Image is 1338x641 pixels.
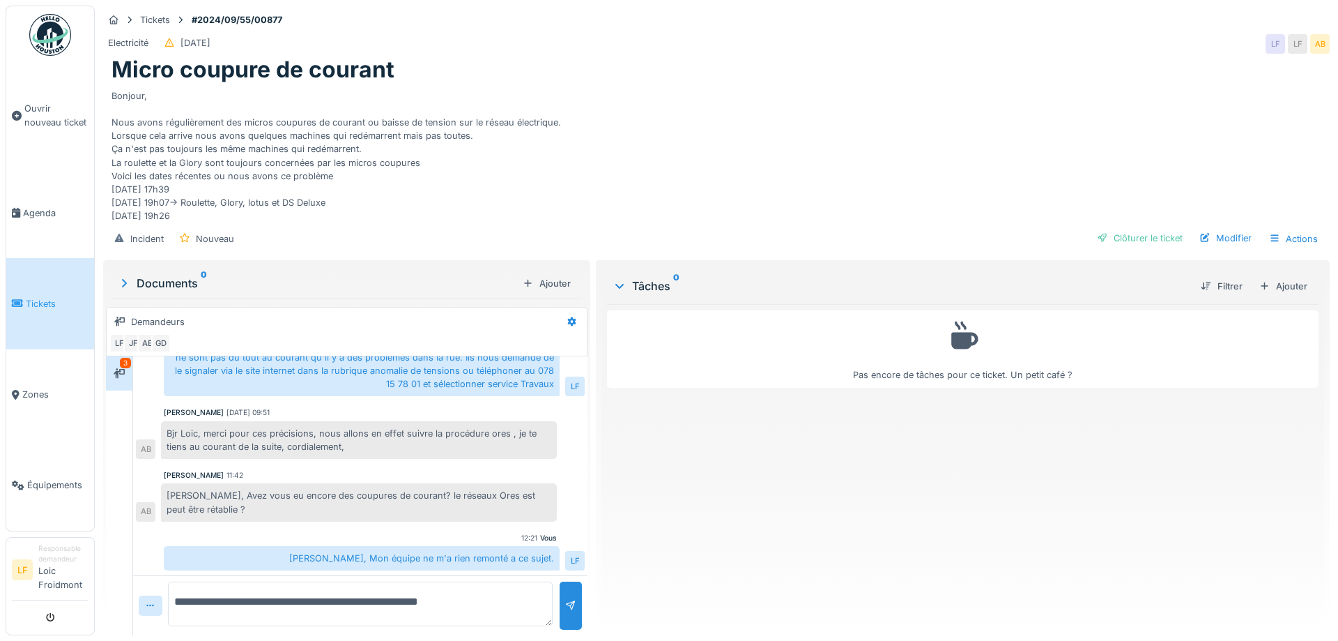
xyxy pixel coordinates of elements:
div: [DATE] [180,36,210,50]
a: Zones [6,349,94,440]
li: LF [12,559,33,580]
div: [PERSON_NAME] [164,470,224,481]
strong: #2024/09/55/00877 [186,13,288,27]
div: Incident [130,232,164,246]
div: LF [1266,34,1285,54]
div: LF [109,333,129,353]
div: LF [565,377,585,396]
div: Vous [540,533,557,543]
div: Documents [117,275,517,292]
span: Tickets [26,297,89,310]
div: [PERSON_NAME], Avez vous eu encore des coupures de courant? le réseaux Ores est peut être rétablie ? [161,483,557,521]
div: Ajouter [1254,277,1313,296]
sup: 0 [201,275,207,292]
div: Bjr Loic, merci pour ces précisions, nous allons en effet suivre la procédure ores , je te tiens ... [161,421,557,459]
a: Ouvrir nouveau ticket [6,63,94,167]
div: LF [565,551,585,571]
div: Electricité [108,36,148,50]
div: JF [123,333,143,353]
div: AB [136,502,155,522]
div: LF [1288,34,1307,54]
div: 11:42 [226,470,243,481]
div: Filtrer [1195,277,1248,296]
div: Clôturer le ticket [1091,229,1188,248]
div: Ajouter [517,274,576,293]
sup: 0 [673,278,679,294]
span: Ouvrir nouveau ticket [24,102,89,128]
div: Bonjour, Nous avons régulièrement des micros coupures de courant ou baisse de tension sur le rése... [111,84,1321,223]
div: Tickets [140,13,170,27]
div: [PERSON_NAME] [164,407,224,418]
div: AB [137,333,157,353]
a: Agenda [6,167,94,258]
div: Modifier [1194,229,1257,248]
span: Agenda [23,206,89,220]
a: Tickets [6,258,94,349]
img: Badge_color-CXgf-gQk.svg [29,14,71,56]
div: [DATE] 09:51 [226,407,270,418]
div: Pas encore de tâches pour ce ticket. Un petit café ? [616,317,1309,382]
div: [PERSON_NAME], Mon équipe ne m'a rien remonté a ce sujet. [164,546,560,571]
div: GD [151,333,171,353]
a: Équipements [6,440,94,531]
div: Actions [1263,229,1324,249]
div: Nouveau [196,232,234,246]
h1: Micro coupure de courant [111,56,394,83]
div: 12:21 [521,533,537,543]
div: AB [136,439,155,459]
div: Tâches [613,278,1190,294]
div: Demandeurs [131,315,185,329]
div: Responsable demandeur [38,543,89,565]
a: LF Responsable demandeurLoic Froidmont [12,543,89,601]
li: Loic Froidmont [38,543,89,597]
div: AB [1310,34,1330,54]
span: Équipements [27,478,89,492]
span: Zones [22,388,89,401]
div: 3 [120,358,131,368]
div: Bonjour, j'ai contacter [PERSON_NAME] [DATE] pour signaler les anomalie de tensions. Ils ne sont ... [164,332,560,397]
